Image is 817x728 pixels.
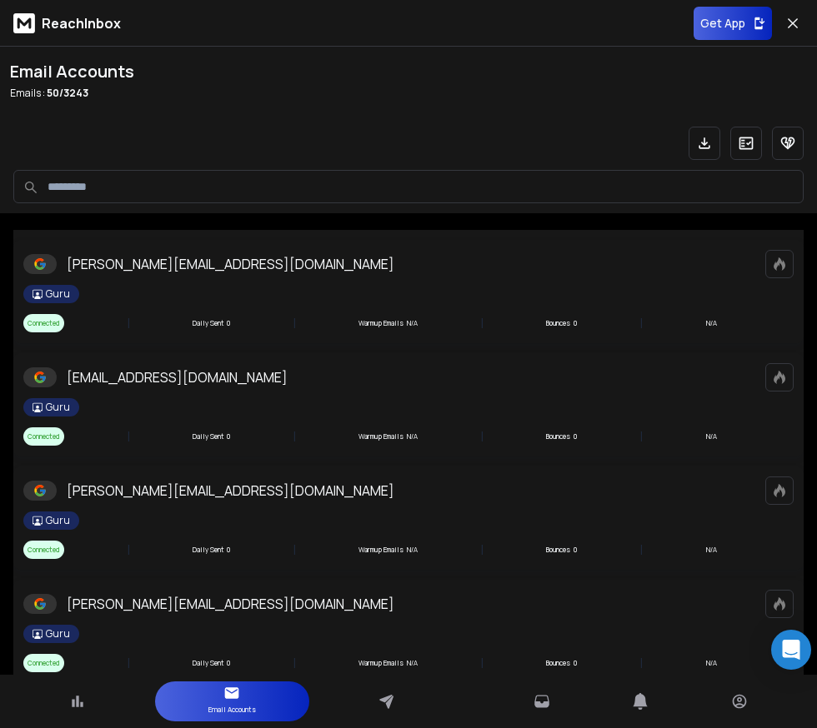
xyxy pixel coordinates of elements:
[127,653,130,673] span: |
[639,426,643,446] span: |
[574,318,577,328] p: 0
[358,431,403,441] p: Warmup Emails
[574,431,577,441] p: 0
[574,658,577,668] p: 0
[23,314,64,332] span: Connected
[546,431,570,441] p: Bounces
[694,7,772,40] button: Get App
[67,254,394,274] p: [PERSON_NAME][EMAIL_ADDRESS][DOMAIN_NAME]
[47,86,88,100] span: 50 / 3243
[127,426,130,446] span: |
[67,594,394,614] p: [PERSON_NAME][EMAIL_ADDRESS][DOMAIN_NAME]
[574,545,577,555] p: 0
[10,60,134,83] h1: Email Accounts
[706,658,717,668] p: N/A
[193,318,230,328] div: 0
[23,541,64,559] span: Connected
[706,318,717,328] p: N/A
[358,431,418,441] div: N/A
[480,313,484,333] span: |
[23,427,64,446] span: Connected
[46,514,70,527] p: Guru
[293,653,296,673] span: |
[639,313,643,333] span: |
[208,701,256,718] p: Email Accounts
[639,540,643,560] span: |
[193,545,223,555] p: Daily Sent
[67,367,288,387] p: [EMAIL_ADDRESS][DOMAIN_NAME]
[358,658,403,668] p: Warmup Emails
[193,545,230,555] div: 0
[42,13,121,33] p: ReachInbox
[771,630,811,670] div: Open Intercom Messenger
[293,313,296,333] span: |
[193,658,230,668] div: 0
[546,658,570,668] p: Bounces
[193,658,223,668] p: Daily Sent
[358,545,418,555] div: N/A
[193,431,223,441] p: Daily Sent
[358,318,403,328] p: Warmup Emails
[293,540,296,560] span: |
[358,318,418,328] div: N/A
[293,426,296,446] span: |
[358,658,418,668] div: N/A
[706,545,717,555] p: N/A
[546,545,570,555] p: Bounces
[480,540,484,560] span: |
[127,313,130,333] span: |
[193,431,230,441] div: 0
[639,653,643,673] span: |
[193,318,223,328] p: Daily Sent
[23,654,64,672] span: Connected
[46,627,70,641] p: Guru
[10,87,134,100] p: Emails :
[46,287,70,301] p: Guru
[127,540,130,560] span: |
[67,481,394,501] p: [PERSON_NAME][EMAIL_ADDRESS][DOMAIN_NAME]
[46,401,70,414] p: Guru
[480,653,484,673] span: |
[546,318,570,328] p: Bounces
[358,545,403,555] p: Warmup Emails
[706,431,717,441] p: N/A
[480,426,484,446] span: |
